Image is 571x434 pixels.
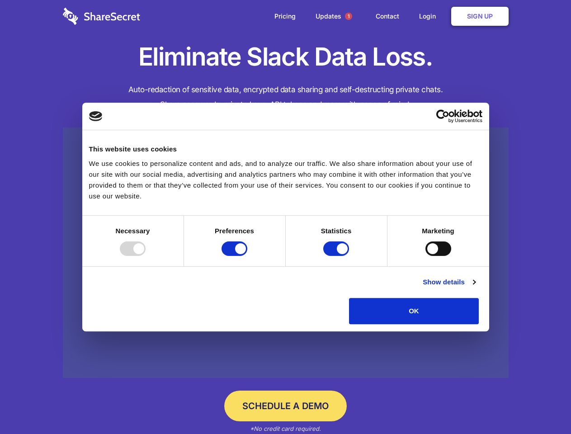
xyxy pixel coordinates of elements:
strong: Preferences [215,227,254,235]
img: logo-wordmark-white-trans-d4663122ce5f474addd5e946df7df03e33cb6a1c49d2221995e7729f52c070b2.svg [63,8,140,25]
h1: Eliminate Slack Data Loss. [63,41,509,73]
a: Usercentrics Cookiebot - opens in a new window [403,109,482,123]
em: *No credit card required. [250,425,321,432]
span: 1 [345,13,352,20]
h4: Auto-redaction of sensitive data, encrypted data sharing and self-destructing private chats. Shar... [63,82,509,112]
a: Contact [367,2,408,30]
img: logo [89,111,103,121]
button: OK [349,298,479,324]
a: Schedule a Demo [224,391,347,421]
a: Show details [423,277,475,288]
a: Wistia video thumbnail [63,127,509,378]
strong: Necessary [116,227,150,235]
strong: Marketing [422,227,454,235]
div: This website uses cookies [89,144,482,155]
a: Sign Up [451,7,509,26]
div: We use cookies to personalize content and ads, and to analyze our traffic. We also share informat... [89,158,482,202]
strong: Statistics [321,227,352,235]
a: Pricing [265,2,305,30]
a: Login [410,2,449,30]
